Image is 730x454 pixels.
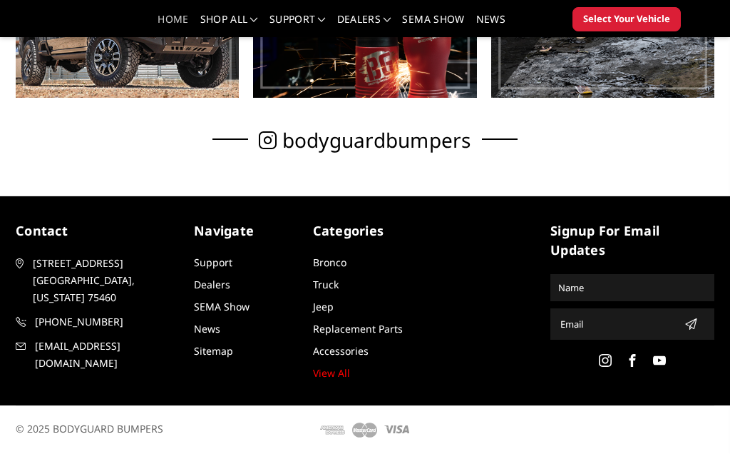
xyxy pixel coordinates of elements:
[313,278,339,291] a: Truck
[282,133,471,148] span: bodyguardbumpers
[194,344,233,358] a: Sitemap
[313,366,350,380] a: View All
[402,14,464,35] a: SEMA Show
[194,221,299,241] h5: Navigate
[16,422,163,435] span: © 2025 BODYGUARD BUMPERS
[476,14,505,35] a: News
[16,313,180,331] a: [PHONE_NUMBER]
[313,300,334,313] a: Jeep
[313,221,418,241] h5: Categories
[194,322,220,336] a: News
[583,12,670,26] span: Select Your Vehicle
[194,300,250,313] a: SEMA Show
[269,14,326,35] a: Support
[194,256,232,269] a: Support
[16,338,180,372] a: [EMAIL_ADDRESS][DOMAIN_NAME]
[35,338,179,372] span: [EMAIL_ADDRESS][DOMAIN_NAME]
[158,14,188,35] a: Home
[572,7,681,31] button: Select Your Vehicle
[550,221,714,260] h5: signup for email updates
[313,256,346,269] a: Bronco
[194,278,230,291] a: Dealers
[313,344,369,358] a: Accessories
[200,14,258,35] a: shop all
[35,313,179,331] span: [PHONE_NUMBER]
[16,221,180,241] h5: contact
[337,14,391,35] a: Dealers
[555,313,679,336] input: Email
[313,322,403,336] a: Replacement Parts
[552,276,712,299] input: Name
[33,255,177,306] span: [STREET_ADDRESS] [GEOGRAPHIC_DATA], [US_STATE] 75460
